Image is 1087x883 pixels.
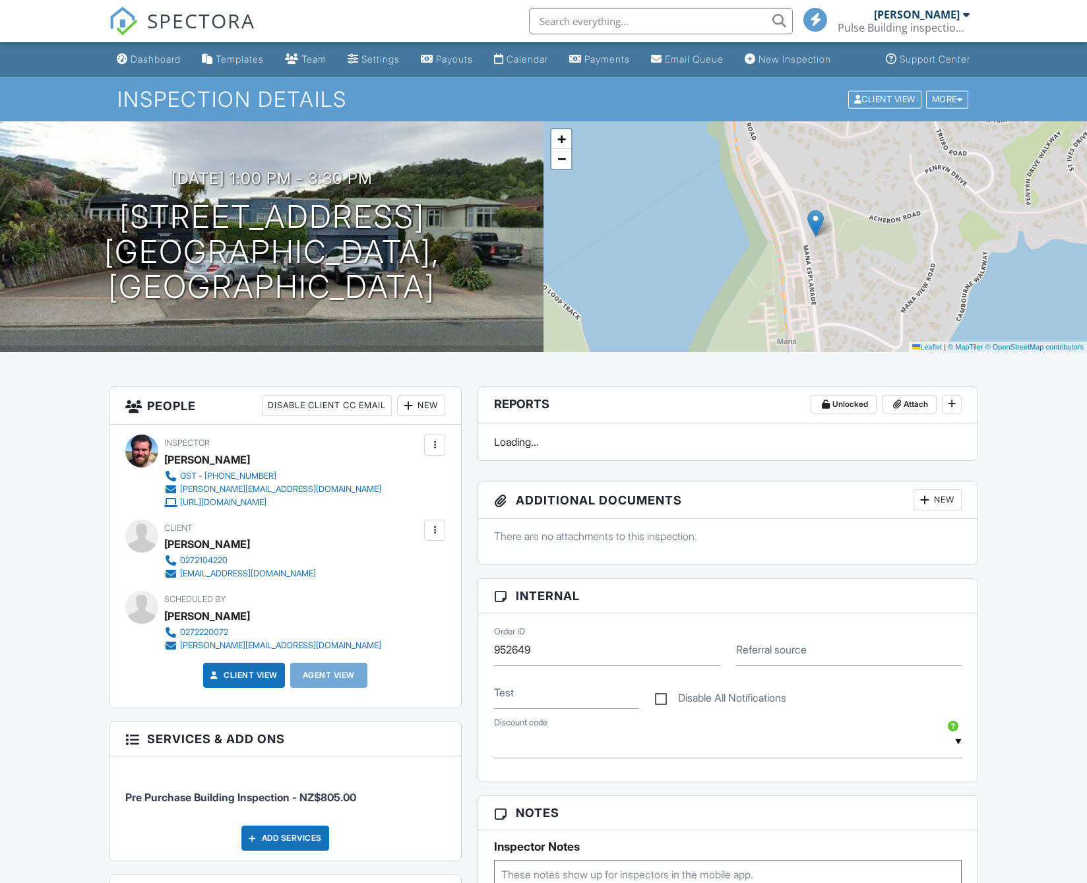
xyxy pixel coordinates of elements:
a: [URL][DOMAIN_NAME] [164,496,381,509]
div: Client View [848,90,921,108]
div: More [926,90,969,108]
a: Support Center [881,47,976,72]
label: Discount code [494,717,547,729]
h1: [STREET_ADDRESS] [GEOGRAPHIC_DATA], [GEOGRAPHIC_DATA] [21,200,522,304]
a: 0272220072 [164,626,381,639]
a: Leaflet [912,343,942,351]
a: 0272104220 [164,554,316,567]
h3: [DATE] 1:00 pm - 3:30 pm [171,169,373,187]
h3: Services & Add ons [109,722,461,756]
a: Client View [208,669,278,682]
a: Zoom out [551,149,571,169]
a: © OpenStreetMap contributors [985,343,1084,351]
h3: People [109,387,461,425]
span: − [557,150,566,167]
a: © MapTiler [948,343,983,351]
span: SPECTORA [147,7,255,34]
a: Calendar [489,47,553,72]
img: The Best Home Inspection Software - Spectora [109,7,138,36]
div: [PERSON_NAME] [164,534,250,554]
span: Client [164,523,193,533]
a: Team [280,47,332,72]
a: Client View [847,94,925,104]
h1: Inspection Details [117,88,970,111]
a: New Inspection [739,47,836,72]
a: GST - [PHONE_NUMBER] [164,470,381,483]
div: GST - [PHONE_NUMBER] [180,471,276,481]
img: Marker [807,210,824,237]
div: Payments [584,53,630,65]
h5: Inspector Notes [494,840,962,853]
div: Add Services [241,826,329,851]
div: New [397,395,445,416]
p: There are no attachments to this inspection. [494,529,962,543]
div: 0272104220 [180,555,228,566]
label: Order ID [494,626,525,638]
input: Search everything... [529,8,793,34]
span: Inspector [164,438,210,448]
div: [PERSON_NAME][EMAIL_ADDRESS][DOMAIN_NAME] [180,640,381,651]
a: [PERSON_NAME][EMAIL_ADDRESS][DOMAIN_NAME] [164,639,381,652]
h3: Additional Documents [478,481,978,519]
div: Email Queue [665,53,724,65]
div: [EMAIL_ADDRESS][DOMAIN_NAME] [180,568,316,579]
a: Email Queue [646,47,729,72]
div: Team [301,53,326,65]
a: [PERSON_NAME][EMAIL_ADDRESS][DOMAIN_NAME] [164,483,381,496]
div: [PERSON_NAME] [164,450,250,470]
input: Test [494,677,639,709]
a: [EMAIL_ADDRESS][DOMAIN_NAME] [164,567,316,580]
a: Settings [342,47,405,72]
div: Support Center [900,53,970,65]
div: 0272220072 [180,627,228,638]
div: Disable Client CC Email [262,395,392,416]
a: Payments [564,47,635,72]
div: [PERSON_NAME] [164,606,250,626]
a: Dashboard [111,47,186,72]
div: Pulse Building inspections Wellington [838,21,970,34]
div: Calendar [507,53,548,65]
h3: Notes [478,796,978,830]
div: [PERSON_NAME][EMAIL_ADDRESS][DOMAIN_NAME] [180,484,381,495]
a: Zoom in [551,129,571,149]
li: Service: Pre Purchase Building Inspection [125,766,445,815]
div: Templates [216,53,264,65]
div: [URL][DOMAIN_NAME] [180,497,266,508]
div: Dashboard [131,53,181,65]
label: Test [494,685,514,700]
h3: Internal [478,579,978,613]
a: Templates [197,47,269,72]
span: Pre Purchase Building Inspection - NZ$805.00 [125,791,356,804]
a: SPECTORA [109,18,255,46]
div: New Inspection [759,53,831,65]
div: New [914,489,962,510]
label: Referral source [736,642,807,657]
a: Payouts [416,47,478,72]
label: Disable All Notifications [655,692,786,708]
div: Payouts [436,53,473,65]
div: [PERSON_NAME] [874,8,960,21]
span: + [557,131,566,147]
span: Scheduled By [164,594,226,604]
div: Settings [361,53,400,65]
span: | [944,343,946,351]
